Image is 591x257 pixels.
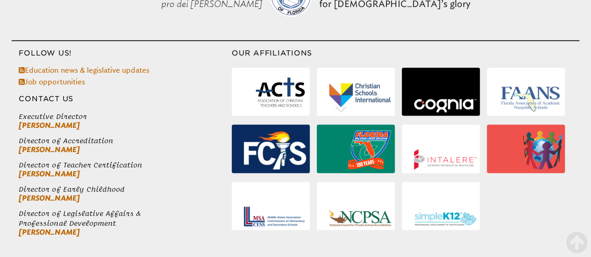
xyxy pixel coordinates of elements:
[12,48,232,59] h3: Follow Us!
[329,209,392,227] img: National Council for Private School Accreditation
[19,111,231,121] span: Executive Director
[348,131,392,169] img: Florida High School Athletic Association
[19,228,79,236] a: [PERSON_NAME]
[523,131,562,169] img: International Alliance for School Accreditation
[19,66,149,75] a: Education news & legislative updates
[499,85,562,112] img: Florida Association of Academic Nonpublic Schools
[414,99,477,112] img: Cognia
[19,121,79,130] a: [PERSON_NAME]
[329,83,392,112] img: Christian Schools International
[19,136,231,145] span: Director of Accreditation
[19,194,79,202] a: [PERSON_NAME]
[255,74,306,112] img: Association of Christian Teachers & Schools
[414,149,477,169] img: Intalere
[19,160,231,169] span: Director of Teacher Certification
[12,94,232,104] h3: Contact Us
[19,145,79,154] a: [PERSON_NAME]
[244,131,306,169] img: Florida Council of Independent Schools
[19,77,85,86] a: Job opportunities
[232,48,579,59] h3: Our Affiliations
[19,208,231,228] span: Director of Legislative Affairs & Professional Development
[244,207,306,227] img: Middle States Association of Colleges and Schools Commissions on Elementary and Secondary Schools
[19,169,79,178] a: [PERSON_NAME]
[19,184,231,194] span: Director of Early Childhood
[414,211,477,226] img: SimpleK12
